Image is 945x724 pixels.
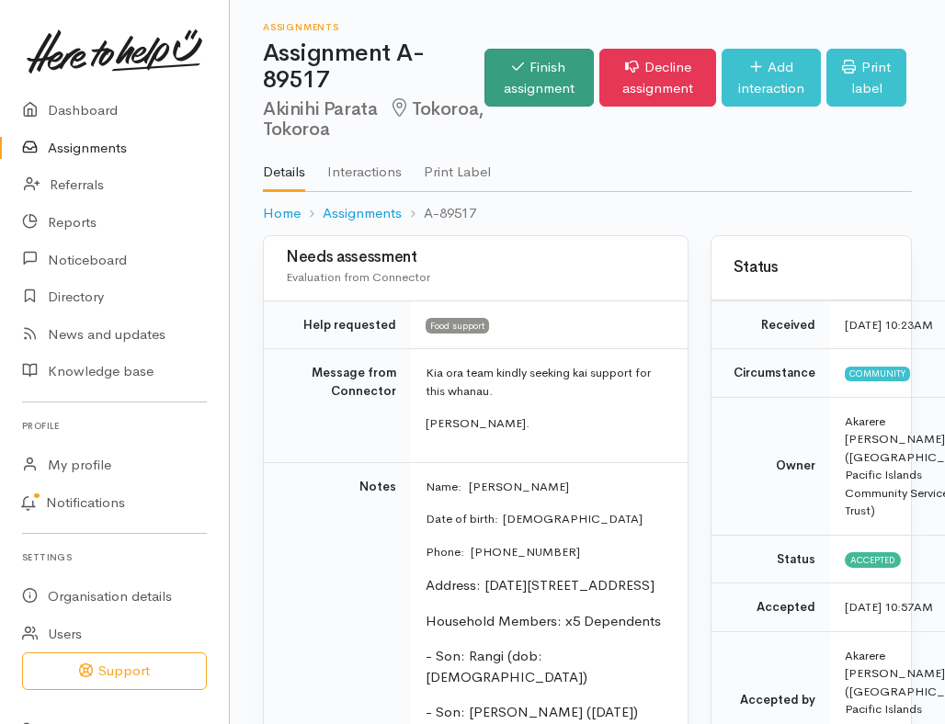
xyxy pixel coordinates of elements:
[402,203,476,224] li: A-89517
[426,576,655,594] span: Address: [DATE][STREET_ADDRESS]
[264,349,411,463] td: Message from Connector
[263,203,301,224] a: Home
[327,140,402,191] a: Interactions
[263,140,305,193] a: Details
[263,22,484,32] h6: Assignments
[426,647,587,685] span: - Son: Rangi (dob: [DEMOGRAPHIC_DATA])
[426,703,638,720] span: - Son: [PERSON_NAME] ([DATE])
[22,413,207,438] h6: Profile
[426,543,666,561] p: Phone: [PHONE_NUMBER]
[722,49,821,107] a: Add interaction
[712,535,830,583] td: Status
[263,98,484,140] h2: Akinihi Parata
[712,583,830,632] td: Accepted
[426,612,661,629] span: Household Members: x5 Dependents
[426,414,666,433] p: [PERSON_NAME].
[22,652,207,690] button: Support
[712,300,830,349] td: Received
[264,300,411,349] td: Help requested
[426,364,666,400] p: Kia ora team kindly seeking kai support for this whanau.
[263,97,484,141] span: Tokoroa, Tokoroa
[426,478,666,496] p: Name: [PERSON_NAME]
[734,259,889,277] h3: Status
[22,545,207,570] h6: Settings
[426,510,666,528] p: Date of birth: [DEMOGRAPHIC_DATA]
[426,318,489,333] span: Food support
[424,140,491,191] a: Print Label
[484,49,594,107] a: Finish assignment
[286,249,666,266] h3: Needs assessment
[286,269,430,285] span: Evaluation from Connector
[712,397,830,535] td: Owner
[263,40,484,93] h1: Assignment A-89517
[845,599,933,615] time: [DATE] 10:57AM
[826,49,906,107] a: Print label
[263,192,912,235] nav: breadcrumb
[323,203,402,224] a: Assignments
[845,552,901,567] span: Accepted
[845,367,910,381] span: Community
[599,49,717,107] a: Decline assignment
[845,317,933,333] time: [DATE] 10:23AM
[712,349,830,398] td: Circumstance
